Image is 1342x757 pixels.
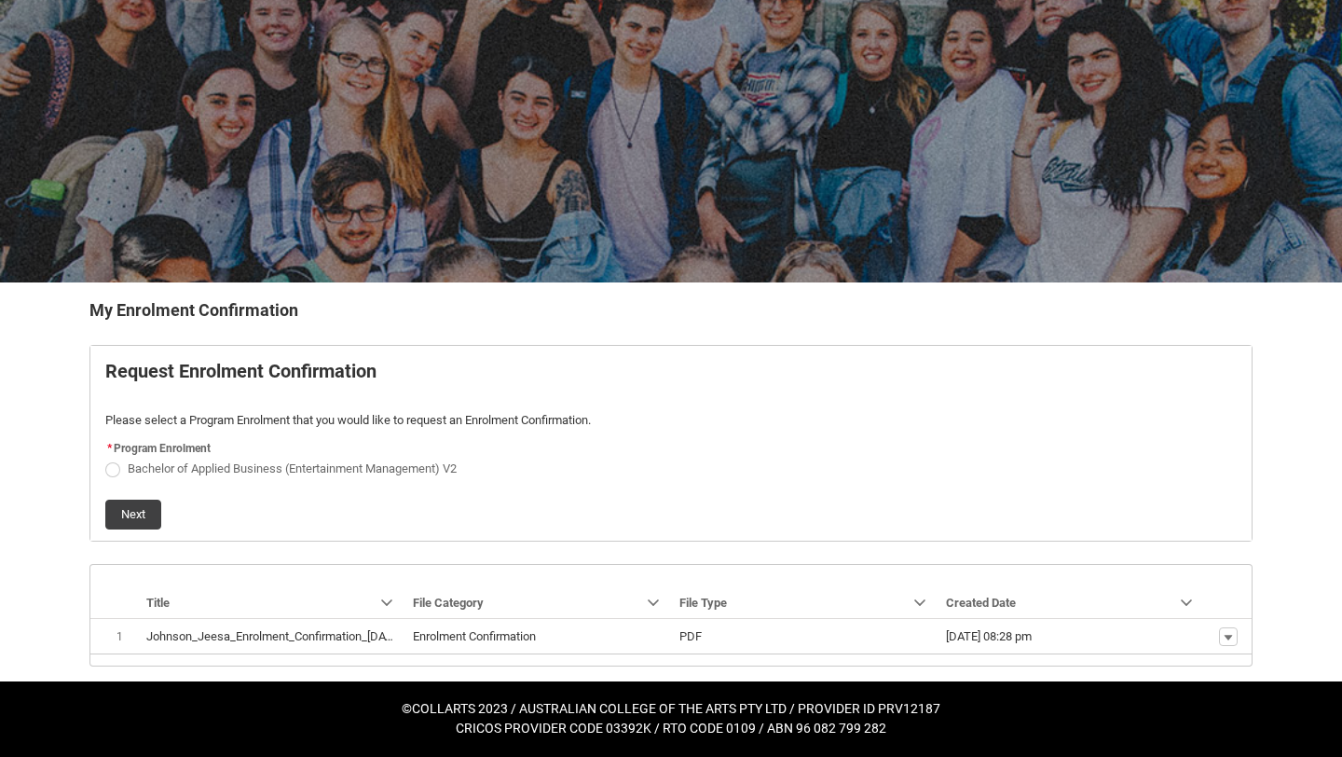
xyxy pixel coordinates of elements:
lightning-base-formatted-text: Johnson_Jeesa_Enrolment_Confirmation_[DATE] 25, 2025.pdf [146,629,470,643]
lightning-base-formatted-text: PDF [679,629,702,643]
button: Next [105,500,161,530]
lightning-base-formatted-text: Enrolment Confirmation [413,629,536,643]
article: REDU_Generate_Enrolment_Confirmation flow [89,345,1253,542]
p: Please select a Program Enrolment that you would like to request an Enrolment Confirmation. [105,411,1237,430]
b: Request Enrolment Confirmation [105,360,377,382]
lightning-formatted-date-time: [DATE] 08:28 pm [946,629,1032,643]
b: My Enrolment Confirmation [89,300,298,320]
span: Bachelor of Applied Business (Entertainment Management) V2 [128,461,457,475]
abbr: required [107,442,112,455]
span: Program Enrolment [114,442,211,455]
